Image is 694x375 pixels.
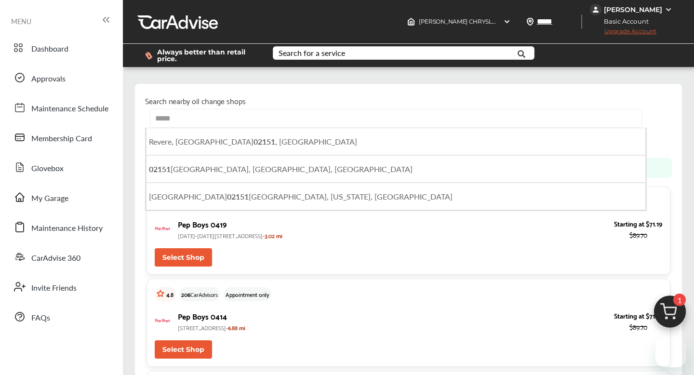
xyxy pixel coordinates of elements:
span: My Garage [31,192,68,205]
span: Glovebox [31,162,64,175]
p: Appointment only [226,289,269,299]
span: [DATE]-[DATE][STREET_ADDRESS]- [178,230,265,241]
iframe: Button to launch messaging window [655,336,686,367]
p: Starting at $71.19 [614,310,662,321]
span: [GEOGRAPHIC_DATA], [GEOGRAPHIC_DATA], [GEOGRAPHIC_DATA] [149,163,413,174]
span: Maintenance Schedule [31,103,108,115]
img: cart_icon.3d0951e8.svg [647,291,693,337]
div: Search for a service [279,49,345,57]
img: header-home-logo.8d720a4f.svg [407,18,415,26]
a: Approvals [9,65,113,90]
span: MENU [11,17,31,25]
a: FAQs [9,304,113,329]
a: Dashboard [9,35,113,60]
img: jVpblrzwTbfkPYzPPzSLxeg0AAAAASUVORK5CYII= [590,4,601,15]
a: My Garage [9,185,113,210]
p: Starting at $71.19 [614,218,662,229]
span: [GEOGRAPHIC_DATA] [GEOGRAPHIC_DATA], [US_STATE], [GEOGRAPHIC_DATA] [149,191,453,202]
span: Invite Friends [31,282,77,295]
img: dollor_label_vector.a70140d1.svg [145,52,152,60]
span: FAQs [31,312,50,324]
img: location_vector.a44bc228.svg [526,18,534,26]
p: Pep Boys 0419 [178,217,606,230]
span: Maintenance History [31,222,103,235]
span: Dashboard [31,43,68,55]
span: Basic Account [591,16,656,27]
span: 206 [181,289,190,299]
span: Membership Card [31,133,92,145]
span: [STREET_ADDRESS]- [178,322,228,333]
button: Select Shop [155,340,212,359]
span: Approvals [31,73,66,85]
div: [PERSON_NAME] [604,5,662,14]
span: CarAdvise 360 [31,252,80,265]
span: Always better than retail price. [157,49,257,62]
p: $89.70 [614,321,662,332]
b: 02151 [149,163,171,174]
img: header-divider.bc55588e.svg [581,14,582,29]
a: Membership Card [9,125,113,150]
img: logo-pepboys.png [155,313,170,329]
a: Maintenance History [9,214,113,240]
a: Maintenance Schedule [9,95,113,120]
span: 3.02 mi [265,230,282,241]
a: Glovebox [9,155,113,180]
b: 02151 [254,136,275,147]
p: Search nearby oil change shops [145,94,672,107]
span: 6.88 mi [228,322,245,333]
span: Revere, [GEOGRAPHIC_DATA] , [GEOGRAPHIC_DATA] [149,136,357,147]
span: 1 [673,294,686,306]
a: CarAdvise 360 [9,244,113,269]
p: 4.8 [166,289,173,299]
span: CarAdvisors [190,289,218,299]
img: header-down-arrow.9dd2ce7d.svg [503,18,511,26]
img: WGsFRI8htEPBVLJbROoPRyZpYNWhNONpIPPETTm6eUC0GeLEiAAAAAElFTkSuQmCC [665,6,672,13]
p: $89.70 [614,229,662,240]
img: logo-pepboys.png [155,221,170,237]
button: Select Shop [155,248,212,267]
p: Pep Boys 0414 [178,309,606,322]
a: Invite Friends [9,274,113,299]
span: Upgrade Account [590,27,656,40]
b: 02151 [227,191,249,202]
